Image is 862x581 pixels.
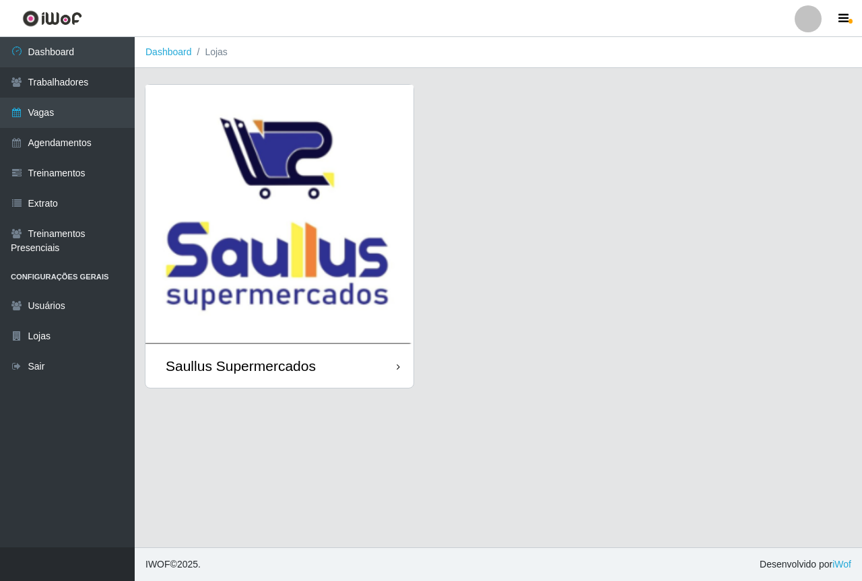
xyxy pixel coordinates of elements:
span: Desenvolvido por [760,557,851,572]
nav: breadcrumb [135,37,862,68]
li: Lojas [192,45,228,59]
a: Dashboard [145,46,192,57]
a: Saullus Supermercados [145,85,413,388]
img: CoreUI Logo [22,10,82,27]
img: cardImg [145,85,413,344]
div: Saullus Supermercados [166,357,316,374]
span: IWOF [145,559,170,570]
span: © 2025 . [145,557,201,572]
a: iWof [832,559,851,570]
